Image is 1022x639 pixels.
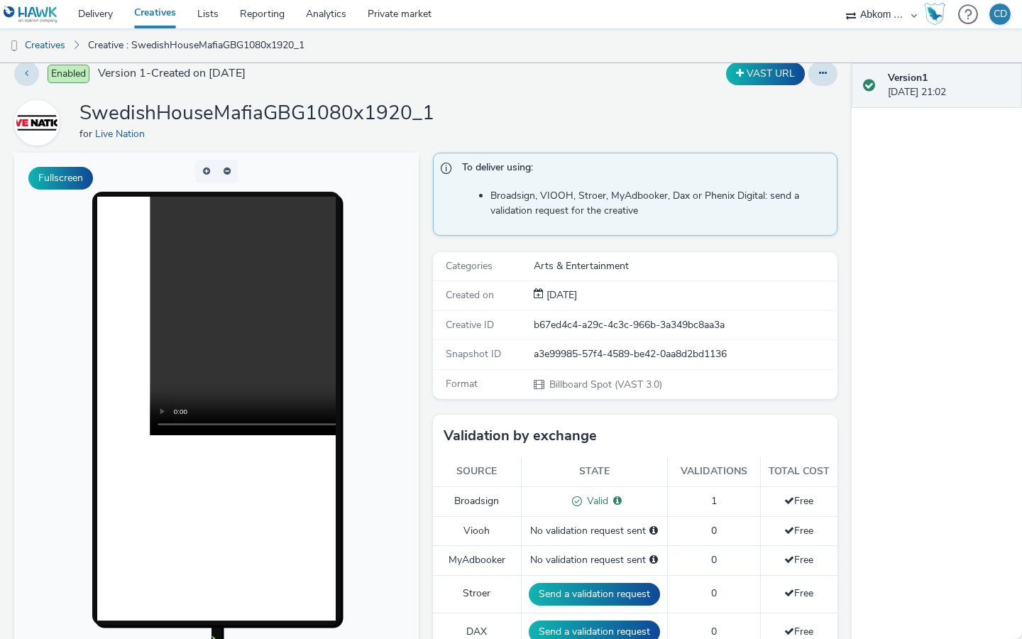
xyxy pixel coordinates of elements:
[711,524,717,537] span: 0
[490,189,830,218] li: Broadsign, VIOOH, Stroer, MyAdbooker, Dax or Phenix Digital: send a validation request for the cr...
[433,457,521,486] th: Source
[784,625,813,638] span: Free
[28,167,93,190] button: Fullscreen
[433,546,521,575] td: MyAdbooker
[924,3,945,26] img: Hawk Academy
[446,377,478,390] span: Format
[446,288,494,302] span: Created on
[14,116,65,129] a: Live Nation
[711,494,717,508] span: 1
[534,318,836,332] div: b67ed4c4-a29c-4c3c-966b-3a349bc8aa3a
[711,553,717,567] span: 0
[722,62,808,85] div: Duplicate the creative as a VAST URL
[649,553,658,567] div: Please select a deal below and click on Send to send a validation request to MyAdbooker.
[544,288,577,302] span: [DATE]
[888,71,1011,100] div: [DATE] 21:02
[433,516,521,545] td: Viooh
[784,586,813,600] span: Free
[462,160,823,179] span: To deliver using:
[16,102,57,143] img: Live Nation
[760,457,837,486] th: Total cost
[4,6,58,23] img: undefined Logo
[784,553,813,567] span: Free
[79,100,434,127] h1: SwedishHouseMafiaGBG1080x1920_1
[667,457,760,486] th: Validations
[521,457,667,486] th: State
[544,288,577,302] div: Creation 14 September 2025, 21:02
[888,71,928,84] strong: Version 1
[711,586,717,600] span: 0
[534,259,836,273] div: Arts & Entertainment
[994,4,1007,25] div: CD
[444,425,597,447] h3: Validation by exchange
[582,494,608,508] span: Valid
[649,524,658,538] div: Please select a deal below and click on Send to send a validation request to Viooh.
[784,524,813,537] span: Free
[784,494,813,508] span: Free
[529,583,660,606] button: Send a validation request
[726,62,805,85] button: VAST URL
[7,39,21,53] img: dooh
[48,65,89,83] span: Enabled
[81,28,312,62] a: Creative : SwedishHouseMafiaGBG1080x1920_1
[446,318,494,332] span: Creative ID
[529,553,660,567] div: No validation request sent
[433,486,521,516] td: Broadsign
[711,625,717,638] span: 0
[534,347,836,361] div: a3e99985-57f4-4589-be42-0aa8d2bd1136
[446,347,501,361] span: Snapshot ID
[446,259,493,273] span: Categories
[98,65,246,82] span: Version 1 - Created on [DATE]
[924,3,951,26] a: Hawk Academy
[79,127,95,141] span: for
[548,378,662,391] span: Billboard Spot (VAST 3.0)
[95,127,150,141] a: Live Nation
[529,524,660,538] div: No validation request sent
[433,575,521,613] td: Stroer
